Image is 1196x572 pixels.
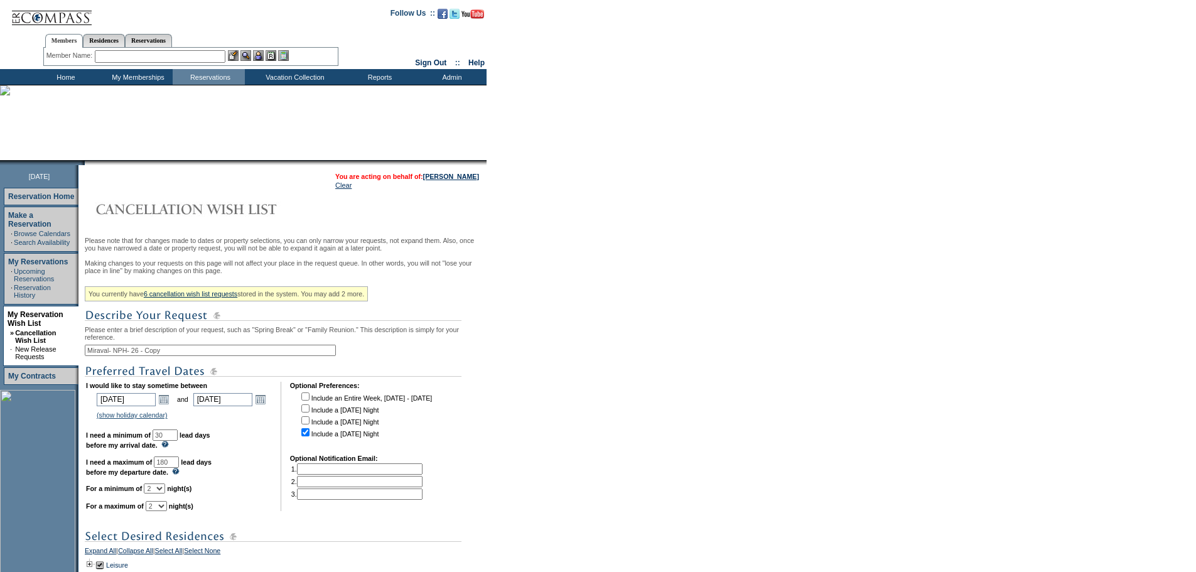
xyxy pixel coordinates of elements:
[86,485,142,492] b: For a minimum of
[86,458,152,466] b: I need a maximum of
[11,267,13,283] td: ·
[291,476,423,487] td: 2.
[173,69,245,85] td: Reservations
[391,8,435,23] td: Follow Us ::
[11,230,13,237] td: ·
[438,13,448,20] a: Become our fan on Facebook
[415,58,446,67] a: Sign Out
[14,230,70,237] a: Browse Calendars
[342,69,414,85] td: Reports
[10,345,14,360] td: ·
[175,391,190,408] td: and
[45,34,84,48] a: Members
[245,69,342,85] td: Vacation Collection
[144,290,237,298] a: 6 cancellation wish list requests
[423,173,479,180] a: [PERSON_NAME]
[291,463,423,475] td: 1.
[450,13,460,20] a: Follow us on Twitter
[86,431,151,439] b: I need a minimum of
[461,13,484,20] a: Subscribe to our YouTube Channel
[15,345,56,360] a: New Release Requests
[14,284,51,299] a: Reservation History
[414,69,487,85] td: Admin
[228,50,239,61] img: b_edit.gif
[83,34,125,47] a: Residences
[14,239,70,246] a: Search Availability
[8,257,68,266] a: My Reservations
[455,58,460,67] span: ::
[100,69,173,85] td: My Memberships
[15,329,56,344] a: Cancellation Wish List
[8,372,56,380] a: My Contracts
[86,502,144,510] b: For a maximum of
[438,9,448,19] img: Become our fan on Facebook
[291,488,423,500] td: 3.
[157,392,171,406] a: Open the calendar popup.
[85,197,336,222] img: Cancellation Wish List
[46,50,95,61] div: Member Name:
[8,211,51,229] a: Make a Reservation
[161,441,169,448] img: questionMark_lightBlue.gif
[299,391,432,446] td: Include an Entire Week, [DATE] - [DATE] Include a [DATE] Night Include a [DATE] Night Include a [...
[450,9,460,19] img: Follow us on Twitter
[85,547,116,558] a: Expand All
[335,181,352,189] a: Clear
[11,239,13,246] td: ·
[125,34,172,47] a: Reservations
[10,329,14,337] b: »
[253,50,264,61] img: Impersonate
[86,458,212,476] b: lead days before my departure date.
[85,160,86,165] img: blank.gif
[172,468,180,475] img: questionMark_lightBlue.gif
[278,50,289,61] img: b_calculator.gif
[118,547,153,558] a: Collapse All
[8,310,63,328] a: My Reservation Wish List
[97,411,168,419] a: (show holiday calendar)
[155,547,183,558] a: Select All
[86,431,210,449] b: lead days before my arrival date.
[8,192,74,201] a: Reservation Home
[335,173,479,180] span: You are acting on behalf of:
[29,173,50,180] span: [DATE]
[266,50,276,61] img: Reservations
[193,393,252,406] input: Date format: M/D/Y. Shortcut keys: [T] for Today. [UP] or [.] for Next Day. [DOWN] or [,] for Pre...
[106,561,128,569] a: Leisure
[28,69,100,85] td: Home
[290,455,378,462] b: Optional Notification Email:
[240,50,251,61] img: View
[86,382,207,389] b: I would like to stay sometime between
[254,392,267,406] a: Open the calendar popup.
[14,267,54,283] a: Upcoming Reservations
[290,382,360,389] b: Optional Preferences:
[461,9,484,19] img: Subscribe to our YouTube Channel
[80,160,85,165] img: promoShadowLeftCorner.gif
[167,485,191,492] b: night(s)
[97,393,156,406] input: Date format: M/D/Y. Shortcut keys: [T] for Today. [UP] or [.] for Next Day. [DOWN] or [,] for Pre...
[468,58,485,67] a: Help
[184,547,220,558] a: Select None
[169,502,193,510] b: night(s)
[11,284,13,299] td: ·
[85,286,368,301] div: You currently have stored in the system. You may add 2 more.
[85,547,483,558] div: | | |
